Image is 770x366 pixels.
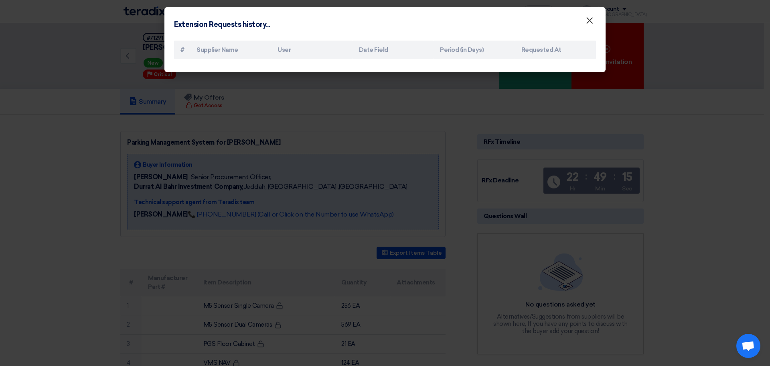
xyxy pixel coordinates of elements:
[174,19,270,30] h4: Extension Requests history...
[174,41,190,59] th: #
[586,14,594,31] span: ×
[515,41,596,59] th: Requested At
[434,41,515,59] th: Period (in Days)
[736,334,760,358] div: Open chat
[353,41,434,59] th: Date Field
[271,41,352,59] th: User
[190,41,271,59] th: Supplier Name
[579,13,600,29] button: Close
